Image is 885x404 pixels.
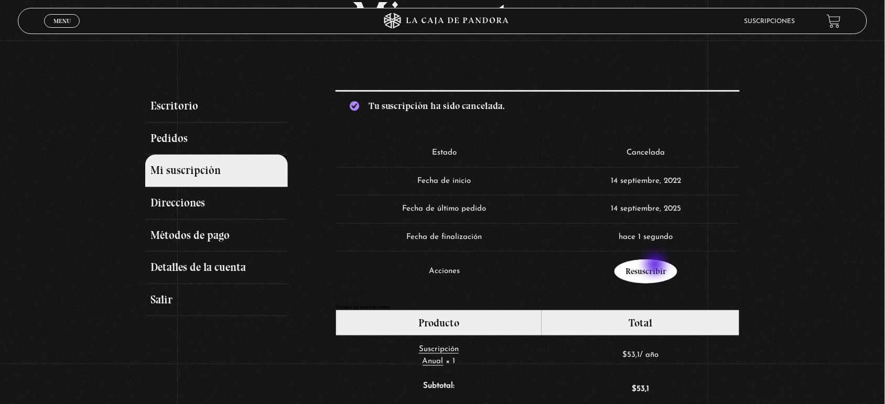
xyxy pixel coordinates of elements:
a: Resuscribir [614,259,677,283]
td: Estado [336,139,553,167]
a: Mi suscripción [145,155,288,187]
span: Menu [53,18,71,24]
span: 53,1 [632,385,649,393]
th: Producto [336,310,542,335]
span: Cerrar [50,27,74,34]
th: Total [542,310,739,335]
td: Cancelada [553,139,739,167]
span: $ [632,385,636,393]
th: Subtotal: [336,375,542,403]
span: 53,1 [622,351,640,359]
td: Fecha de último pedido [336,195,553,223]
a: Escritorio [145,90,288,123]
a: Salir [145,284,288,316]
a: Direcciones [145,187,288,220]
strong: × 1 [446,357,456,365]
nav: Páginas de cuenta [145,90,323,316]
a: Detalles de la cuenta [145,252,288,284]
span: Suscripción [419,345,459,353]
td: / año [542,335,739,375]
a: Suscripción Anual [419,345,459,366]
td: 14 septiembre, 2025 [553,195,739,223]
a: Pedidos [145,123,288,155]
a: View your shopping cart [827,14,841,28]
div: Tu suscripción ha sido cancelada. [336,90,740,120]
h2: Totales de suscripciones [336,304,740,310]
td: hace 1 segundo [553,223,739,252]
td: Fecha de inicio [336,167,553,195]
a: Métodos de pago [145,220,288,252]
span: $ [622,351,627,359]
td: 14 septiembre, 2022 [553,167,739,195]
td: Fecha de finalización [336,223,553,252]
td: Acciones [336,251,553,291]
a: Suscripciones [744,18,795,25]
